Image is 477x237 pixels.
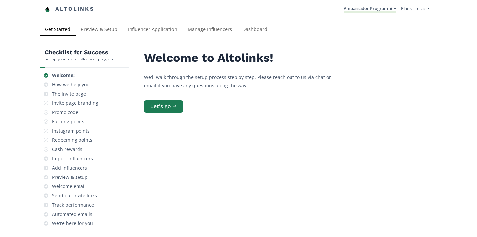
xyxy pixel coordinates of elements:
[52,81,90,88] div: How we help you
[52,109,78,116] div: Promo code
[52,146,82,153] div: Cash rewards
[45,56,114,62] div: Set up your micro-influencer program
[144,51,343,65] h2: Welcome to Altolinks!
[52,165,87,171] div: Add influencers
[237,23,273,37] a: Dashboard
[45,48,114,56] h5: Checklist for Success
[52,192,97,199] div: Send out invite links
[40,23,76,37] a: Get Started
[52,174,88,180] div: Preview & setup
[52,91,86,97] div: The invite page
[52,100,98,106] div: Invite page branding
[417,5,430,13] a: ellaz
[144,73,343,90] p: We'll walk through the setup process step by step. Please reach out to us via chat or email if yo...
[344,5,396,13] a: Ambassador Program ★
[52,118,84,125] div: Earning points
[123,23,183,37] a: Influencer Application
[401,5,412,11] a: Plans
[52,72,75,79] div: Welcome!
[52,137,92,143] div: Redeeming points
[76,23,123,37] a: Preview & Setup
[417,5,426,11] span: ellaz
[45,7,50,12] img: favicon-32x32.png
[183,23,237,37] a: Manage Influencers
[52,155,93,162] div: Import influencers
[52,202,94,208] div: Track performance
[52,183,86,190] div: Welcome email
[45,4,94,15] a: Altolinks
[52,220,93,227] div: We're here for you
[52,128,90,134] div: Instagram points
[144,100,183,113] button: Let's go →
[52,211,92,217] div: Automated emails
